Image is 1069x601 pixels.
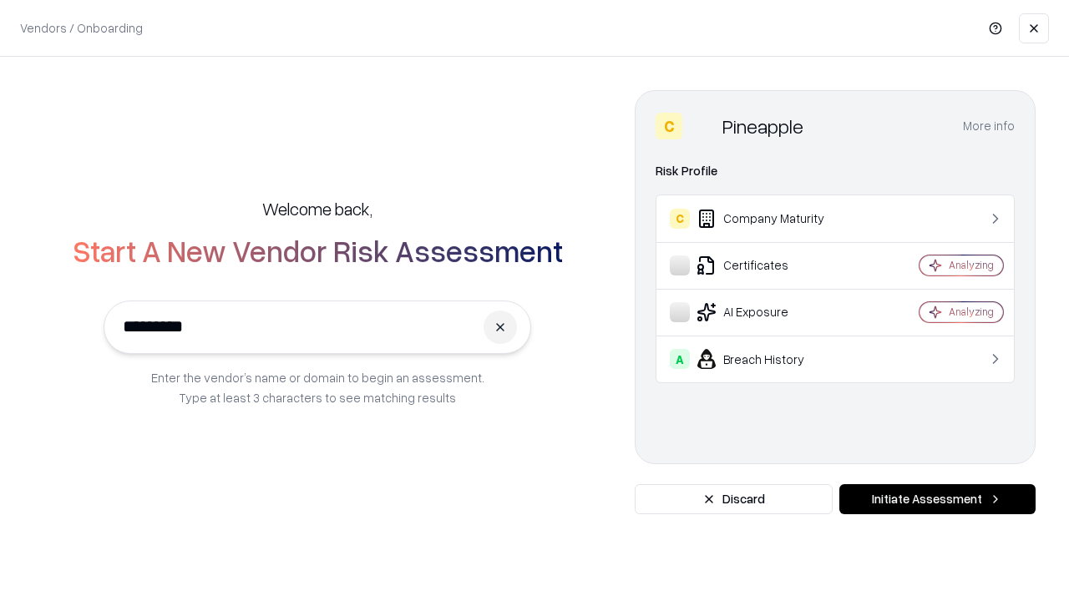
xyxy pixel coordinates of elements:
[670,302,869,322] div: AI Exposure
[20,19,143,37] p: Vendors / Onboarding
[262,197,372,220] h5: Welcome back,
[670,209,690,229] div: C
[839,484,1036,514] button: Initiate Assessment
[670,209,869,229] div: Company Maturity
[670,349,869,369] div: Breach History
[635,484,833,514] button: Discard
[656,113,682,139] div: C
[670,255,869,275] div: Certificates
[949,305,994,319] div: Analyzing
[151,367,484,407] p: Enter the vendor’s name or domain to begin an assessment. Type at least 3 characters to see match...
[949,258,994,272] div: Analyzing
[963,111,1015,141] button: More info
[656,161,1015,181] div: Risk Profile
[689,113,716,139] img: Pineapple
[670,349,690,369] div: A
[722,113,803,139] div: Pineapple
[73,234,563,267] h2: Start A New Vendor Risk Assessment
